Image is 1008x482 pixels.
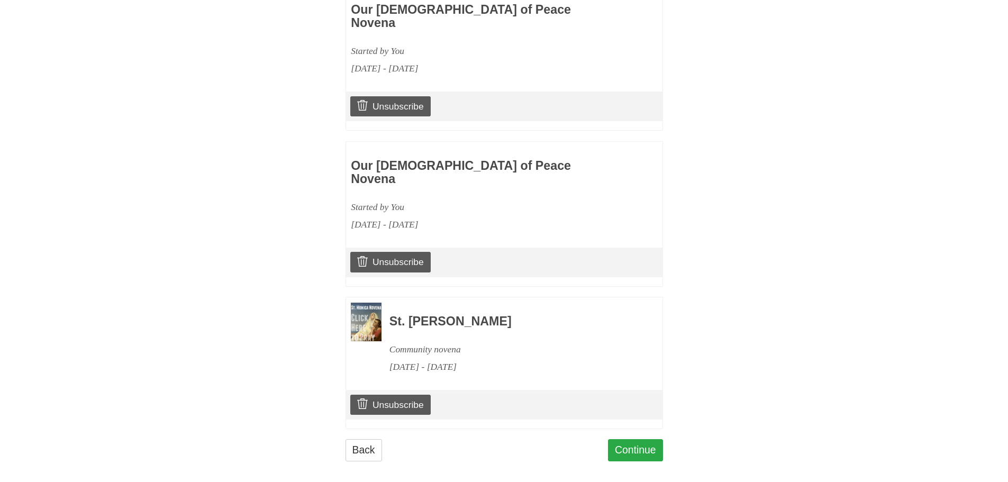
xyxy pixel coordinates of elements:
a: Back [346,439,382,461]
img: Novena image [351,303,382,341]
h3: Our [DEMOGRAPHIC_DATA] of Peace Novena [351,159,595,186]
a: Unsubscribe [350,252,430,272]
a: Unsubscribe [350,395,430,415]
h3: St. [PERSON_NAME] [389,315,634,329]
div: [DATE] - [DATE] [351,60,595,77]
a: Continue [608,439,663,461]
div: Started by You [351,42,595,60]
a: Unsubscribe [350,96,430,116]
div: Community novena [389,341,634,358]
div: [DATE] - [DATE] [389,358,634,376]
h3: Our [DEMOGRAPHIC_DATA] of Peace Novena [351,3,595,30]
div: [DATE] - [DATE] [351,216,595,233]
div: Started by You [351,198,595,216]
